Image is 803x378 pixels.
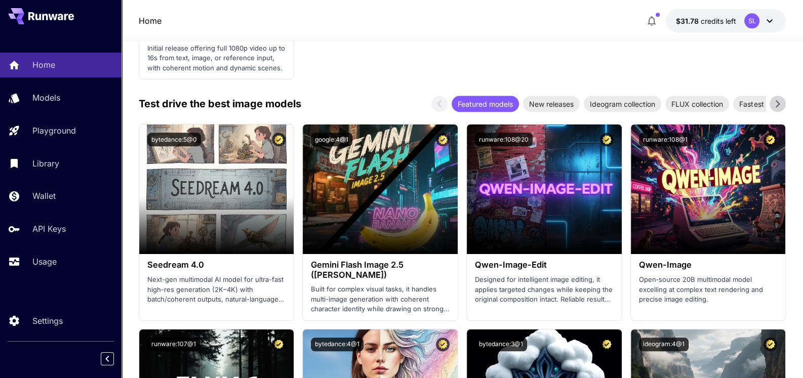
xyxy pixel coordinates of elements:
span: Featured models [452,99,519,109]
button: $31.7835SL [666,9,786,32]
p: Built for complex visual tasks, it handles multi-image generation with coherent character identit... [311,284,450,314]
p: Designed for intelligent image editing, it applies targeted changes while keeping the original co... [475,275,614,305]
button: google:4@1 [311,133,352,146]
button: runware:108@20 [475,133,533,146]
p: Playground [32,124,76,137]
h3: Seedream 4.0 [147,260,286,270]
button: bytedance:4@1 [311,338,364,351]
div: New releases [523,96,580,112]
p: Open‑source 20B multimodal model excelling at complex text rendering and precise image editing. [639,275,778,305]
button: bytedance:5@0 [147,133,201,146]
p: Next-gen multimodal AI model for ultra-fast high-res generation (2K–4K) with batch/coherent outpu... [147,275,286,305]
p: Home [32,59,55,71]
p: Models [32,92,60,104]
button: Collapse sidebar [101,352,114,365]
p: Usage [32,256,57,268]
span: New releases [523,99,580,109]
nav: breadcrumb [139,15,162,27]
h3: Gemini Flash Image 2.5 ([PERSON_NAME]) [311,260,450,279]
div: Collapse sidebar [108,350,122,368]
span: FLUX collection [665,99,729,109]
div: Ideogram collection [584,96,661,112]
img: alt [139,124,294,254]
button: ideogram:4@1 [639,338,689,351]
span: $31.78 [676,17,701,25]
div: FLUX collection [665,96,729,112]
button: Certified Model – Vetted for best performance and includes a commercial license. [272,338,286,351]
span: Ideogram collection [584,99,661,109]
div: $31.7835 [676,16,736,26]
div: Fastest models [733,96,795,112]
img: alt [303,124,458,254]
a: Home [139,15,162,27]
span: credits left [701,17,736,25]
p: API Keys [32,223,66,235]
p: Settings [32,315,63,327]
div: SL [744,13,759,28]
button: bytedance:3@1 [475,338,527,351]
h3: Qwen-Image [639,260,778,270]
img: alt [631,124,786,254]
button: runware:107@1 [147,338,200,351]
p: Library [32,157,59,170]
p: Initial release offering full 1080p video up to 16s from text, image, or reference input, with co... [147,44,286,73]
img: alt [467,124,622,254]
h3: Qwen-Image-Edit [475,260,614,270]
button: Certified Model – Vetted for best performance and includes a commercial license. [436,338,450,351]
button: Certified Model – Vetted for best performance and includes a commercial license. [764,133,777,146]
button: runware:108@1 [639,133,692,146]
button: Certified Model – Vetted for best performance and includes a commercial license. [764,338,777,351]
p: Test drive the best image models [139,96,301,111]
div: Featured models [452,96,519,112]
button: Certified Model – Vetted for best performance and includes a commercial license. [272,133,286,146]
span: Fastest models [733,99,795,109]
button: Certified Model – Vetted for best performance and includes a commercial license. [600,133,614,146]
button: Certified Model – Vetted for best performance and includes a commercial license. [600,338,614,351]
button: Certified Model – Vetted for best performance and includes a commercial license. [436,133,450,146]
p: Wallet [32,190,56,202]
